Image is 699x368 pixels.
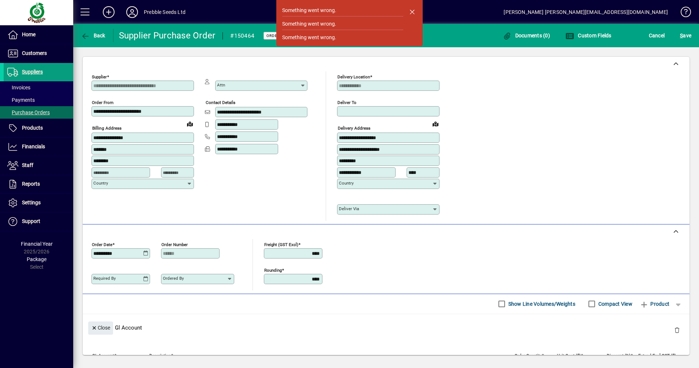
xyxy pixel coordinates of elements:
a: Payments [4,94,73,106]
span: Customers [22,50,47,56]
a: Financials [4,138,73,156]
button: Close [88,321,113,335]
a: Products [4,119,73,137]
mat-label: Freight (GST excl) [264,242,298,247]
div: Something went wrong. [282,34,336,41]
span: Package [27,256,46,262]
mat-label: Attn [217,82,225,88]
mat-label: Country [339,181,354,186]
span: Payments [7,97,35,103]
span: Home [22,31,35,37]
span: Cancel [649,30,665,41]
button: Back [79,29,107,42]
span: Back [81,33,105,38]
a: Home [4,26,73,44]
a: Knowledge Base [675,1,690,25]
a: Customers [4,44,73,63]
mat-label: Unit Cost ($) [557,353,581,358]
span: Staff [22,162,33,168]
span: Financial Year [21,241,53,247]
span: Financials [22,144,45,149]
mat-label: Required by [93,276,116,281]
button: Custom Fields [564,29,613,42]
mat-label: Description [149,353,171,358]
button: Save [678,29,693,42]
mat-label: Order from [92,100,113,105]
mat-label: Deliver via [339,206,359,211]
div: [PERSON_NAME] [PERSON_NAME][EMAIL_ADDRESS][DOMAIN_NAME] [504,6,668,18]
mat-label: Order number [161,242,188,247]
span: ave [680,30,691,41]
span: Settings [22,200,41,205]
button: Profile [120,5,144,19]
button: Add [97,5,120,19]
app-page-header-button: Back [73,29,113,42]
a: Purchase Orders [4,106,73,119]
mat-label: Discount (%) [607,353,631,358]
mat-label: Rounding [264,267,282,272]
a: View on map [184,118,196,130]
span: Custom Fields [565,33,612,38]
button: Cancel [647,29,667,42]
span: Products [22,125,43,131]
app-page-header-button: Delete [668,327,686,333]
mat-label: Country [93,181,108,186]
div: Supplier Purchase Order [119,30,216,41]
span: Ordered [266,33,285,38]
mat-label: GL Account [92,353,114,358]
span: Close [91,322,110,334]
button: Product [636,297,673,311]
a: View on map [430,118,441,130]
mat-label: Order Quantity [515,353,542,358]
div: #150464 [230,30,254,42]
div: Gl Account [83,314,689,341]
span: Product [640,298,669,310]
mat-label: Extend excl GST ($) [638,353,676,358]
span: Invoices [7,85,30,90]
span: Reports [22,181,40,187]
a: Staff [4,156,73,175]
a: Settings [4,194,73,212]
app-page-header-button: Close [86,324,115,331]
span: Suppliers [22,69,43,75]
mat-label: Delivery Location [337,74,370,79]
label: Show Line Volumes/Weights [507,300,575,308]
div: Something went wrong. [282,20,336,28]
a: Support [4,212,73,231]
button: Documents (0) [501,29,552,42]
button: Delete [668,321,686,339]
span: Support [22,218,40,224]
a: Invoices [4,81,73,94]
span: Purchase Orders [7,109,50,115]
span: S [680,33,683,38]
mat-label: Ordered by [163,276,184,281]
mat-label: Order date [92,242,112,247]
mat-label: Supplier [92,74,107,79]
span: Documents (0) [502,33,550,38]
mat-label: Deliver To [337,100,356,105]
a: Reports [4,175,73,193]
label: Compact View [597,300,632,308]
div: Prebble Seeds Ltd [144,6,186,18]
